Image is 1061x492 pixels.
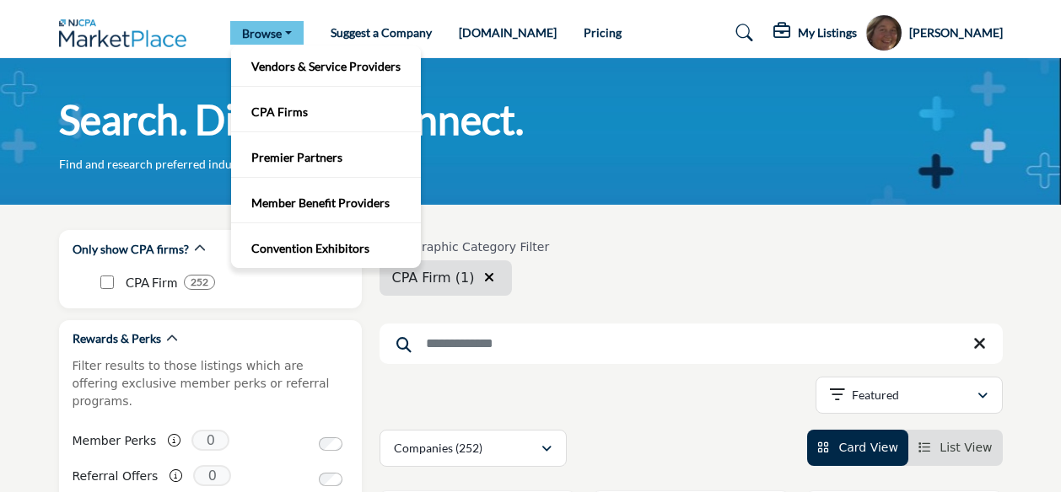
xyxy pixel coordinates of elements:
a: Search [719,19,764,46]
b: 252 [191,276,208,288]
i: Clear search location [484,270,494,284]
p: CPA Firm: CPA Firm [126,273,177,292]
h1: Search. Discover. Connect. [59,94,524,146]
span: CPA Firm (1) [392,270,475,286]
label: Referral Offers [73,462,159,491]
span: 0 [193,465,231,486]
p: Featured [852,387,899,404]
h5: My Listings [798,25,857,40]
a: Premier Partners [240,145,412,168]
input: Switch to Member Perks [319,437,342,451]
label: Member Perks [73,426,157,456]
h2: Rewards & Perks [73,330,161,347]
a: View Card [817,441,898,454]
span: 0 [191,430,229,451]
p: Companies (252) [394,440,482,457]
button: Companies (252) [380,430,567,467]
input: CPA Firm checkbox [100,275,114,289]
div: 252 Results For CPA Firm [184,275,215,290]
button: Featured [816,377,1003,414]
a: [DOMAIN_NAME] [459,25,557,40]
button: Show hide supplier dropdown [865,14,902,51]
a: Suggest a Company [331,25,432,40]
span: List View [940,441,992,454]
img: Site Logo [59,19,196,47]
a: Member Benefit Providers [240,190,412,214]
h2: Only show CPA firms? [73,241,189,258]
li: List View [908,430,1003,466]
li: Card View [807,430,908,466]
p: Find and research preferred industry solution providers [59,156,351,173]
span: Card View [838,441,897,454]
a: Convention Exhibitors [240,236,412,259]
input: Search Keyword [380,324,1003,364]
a: View List [918,441,993,454]
a: Pricing [584,25,622,40]
h5: [PERSON_NAME] [909,24,1003,41]
a: CPA Firms [240,99,412,123]
a: Browse [230,21,304,45]
a: Vendors & Service Providers [240,54,412,78]
h6: Demographic Category Filter [380,240,550,254]
div: My Listings [773,23,857,43]
p: Filter results to those listings which are offering exclusive member perks or referral programs. [73,357,348,410]
input: Switch to Referral Offers [319,473,342,486]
